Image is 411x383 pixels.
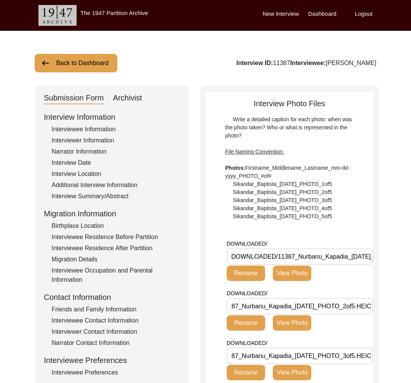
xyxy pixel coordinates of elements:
div: Interviewee Residence Before Partition [52,232,179,242]
div: Interview Information [44,111,179,123]
div: Write a detailed caption for each photo: when was the photo taken? Who or what is represented in ... [225,115,354,221]
div: Migration Details [52,255,179,264]
div: 11387 [PERSON_NAME] [236,59,376,68]
label: Dashboard [308,10,336,18]
img: header-logo.png [38,5,77,26]
div: Narrator Information [52,147,179,156]
div: Birthplace Location [52,221,179,231]
b: Interviewee: [290,60,326,66]
div: Interviewee Contact Information [52,316,179,325]
div: Interviewee Residence After Partition [52,244,179,253]
div: Interviewer Information [52,136,179,145]
button: Rename [227,266,265,281]
label: The 1947 Partition Archive [80,10,148,16]
div: Interviewer Contact Information [52,327,179,336]
span: DOWNLOADED/ [227,290,267,296]
div: Interviewee Preferences [52,368,179,377]
label: Logout [355,10,373,18]
div: Interviewee Occupation and Parental Information [52,266,179,284]
div: Submission Form [44,92,104,104]
div: Contact Information [44,291,179,303]
div: Interview Photo Files [206,98,373,221]
button: View Photo [273,365,311,380]
button: View Photo [273,315,311,331]
button: View Photo [273,266,311,281]
span: DOWNLOADED/ [227,340,267,346]
label: New Interview [263,10,299,18]
div: Interview Location [52,169,179,179]
div: Friends and Family Information [52,305,179,314]
button: Rename [227,365,265,380]
div: Interviewee Preferences [44,355,179,366]
span: DOWNLOADED/ [227,241,267,247]
span: File Naming Convention: [225,149,284,155]
div: Additional Interview Information [52,181,179,190]
div: Archivist [113,92,142,104]
img: arrow-left.png [41,59,50,68]
div: Interview Summary/Abstract [52,192,179,201]
b: Photos: [225,165,245,171]
div: Narrator Contact Information [52,338,179,348]
div: Migration Information [44,208,179,219]
button: Back to Dashboard [35,54,117,72]
div: Interview Date [52,158,179,167]
button: Rename [227,315,265,331]
b: Interview ID: [236,60,273,66]
div: Interviewee Information [52,125,179,134]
